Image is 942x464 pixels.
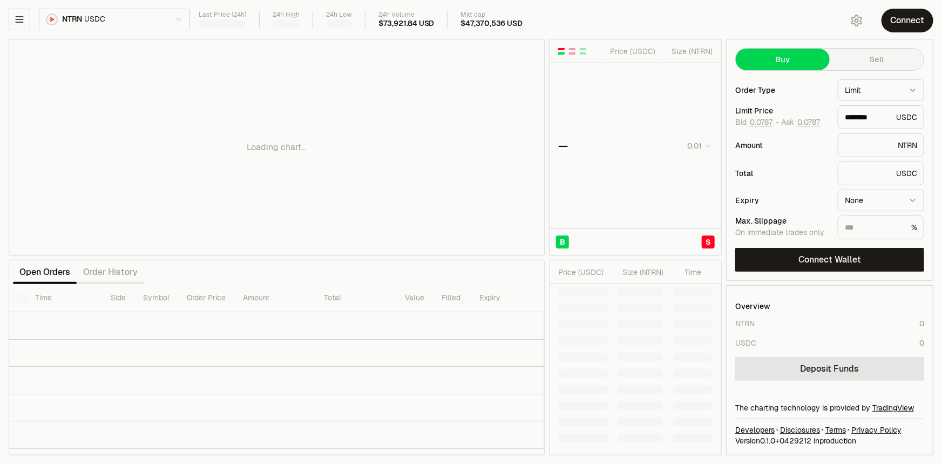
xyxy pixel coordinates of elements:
div: 0 [919,338,924,348]
div: Version 0.1.0 + in production [735,435,924,446]
div: $73,921.84 USD [378,19,434,29]
button: 0.0787 [796,118,821,126]
button: None [838,190,924,211]
button: 0.01 [684,139,713,152]
th: Side [102,284,134,312]
button: Buy [736,49,830,70]
p: Loading chart... [247,141,307,154]
div: USDC [735,338,756,348]
th: Amount [234,284,315,312]
div: — [558,138,568,153]
button: Connect Wallet [735,248,924,272]
div: Last Price (24h) [199,11,246,19]
span: Ask [781,118,821,127]
a: Disclosures [780,425,820,435]
div: NTRN [735,318,755,329]
div: Time [673,267,701,278]
span: B [560,237,565,247]
div: 24h High [273,11,300,19]
th: Time [26,284,102,312]
div: Size ( NTRN ) [665,46,713,57]
div: Total [735,170,829,177]
div: On immediate trades only [735,228,829,238]
a: Developers [735,425,775,435]
a: Deposit Funds [735,357,924,381]
button: Limit [838,79,924,101]
div: 24h Volume [378,11,434,19]
button: Show Buy Orders Only [579,47,587,56]
button: Show Sell Orders Only [568,47,577,56]
button: Show Buy and Sell Orders [557,47,566,56]
div: Amount [735,142,829,149]
div: The charting technology is provided by [735,402,924,413]
button: Open Orders [13,261,77,283]
button: Connect [882,9,933,32]
span: S [706,237,711,247]
div: Max. Slippage [735,217,829,225]
span: USDC [84,15,105,24]
span: 04292126e5f11e59ee3f7914bb0c936c7404628d [780,436,811,446]
th: Filled [433,284,471,312]
th: Order Price [178,284,234,312]
div: Overview [735,301,770,312]
a: TradingView [872,403,914,413]
div: USDC [838,162,924,185]
th: Value [396,284,433,312]
button: Select all [18,294,26,302]
div: 0 [919,318,924,329]
div: % [838,216,924,239]
span: NTRN [62,15,82,24]
div: Order Type [735,86,829,94]
div: Mkt cap [460,11,522,19]
th: Symbol [134,284,178,312]
button: Order History [77,261,144,283]
button: 0.0787 [749,118,774,126]
button: Sell [830,49,924,70]
div: NTRN [838,133,924,157]
a: Terms [825,425,846,435]
div: Price ( USDC ) [607,46,655,57]
div: $47,370,536 USD [460,19,522,29]
th: Total [315,284,396,312]
div: Expiry [735,197,829,204]
img: NTRN Logo [47,15,57,24]
div: 24h Low [326,11,352,19]
th: Expiry [471,284,544,312]
div: Price ( USDC ) [558,267,608,278]
div: Limit Price [735,107,829,115]
a: Privacy Policy [851,425,902,435]
span: Bid - [735,118,779,127]
div: Size ( NTRN ) [618,267,663,278]
div: USDC [838,105,924,129]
